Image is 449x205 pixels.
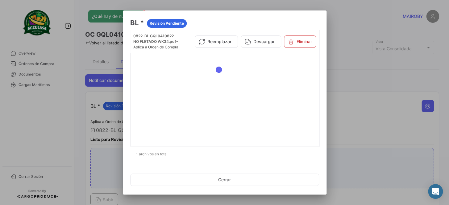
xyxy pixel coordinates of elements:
[130,174,319,186] button: Cerrar
[284,35,316,48] button: Eliminar
[150,21,184,26] span: Revisión Pendiente
[133,34,176,44] span: 0822-BL GQL0410822 NO FLETADO WK34.pdf
[241,35,281,48] button: Descargar
[130,146,319,162] div: 1 archivos en total
[428,184,443,199] div: Abrir Intercom Messenger
[195,35,238,48] button: Reemplazar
